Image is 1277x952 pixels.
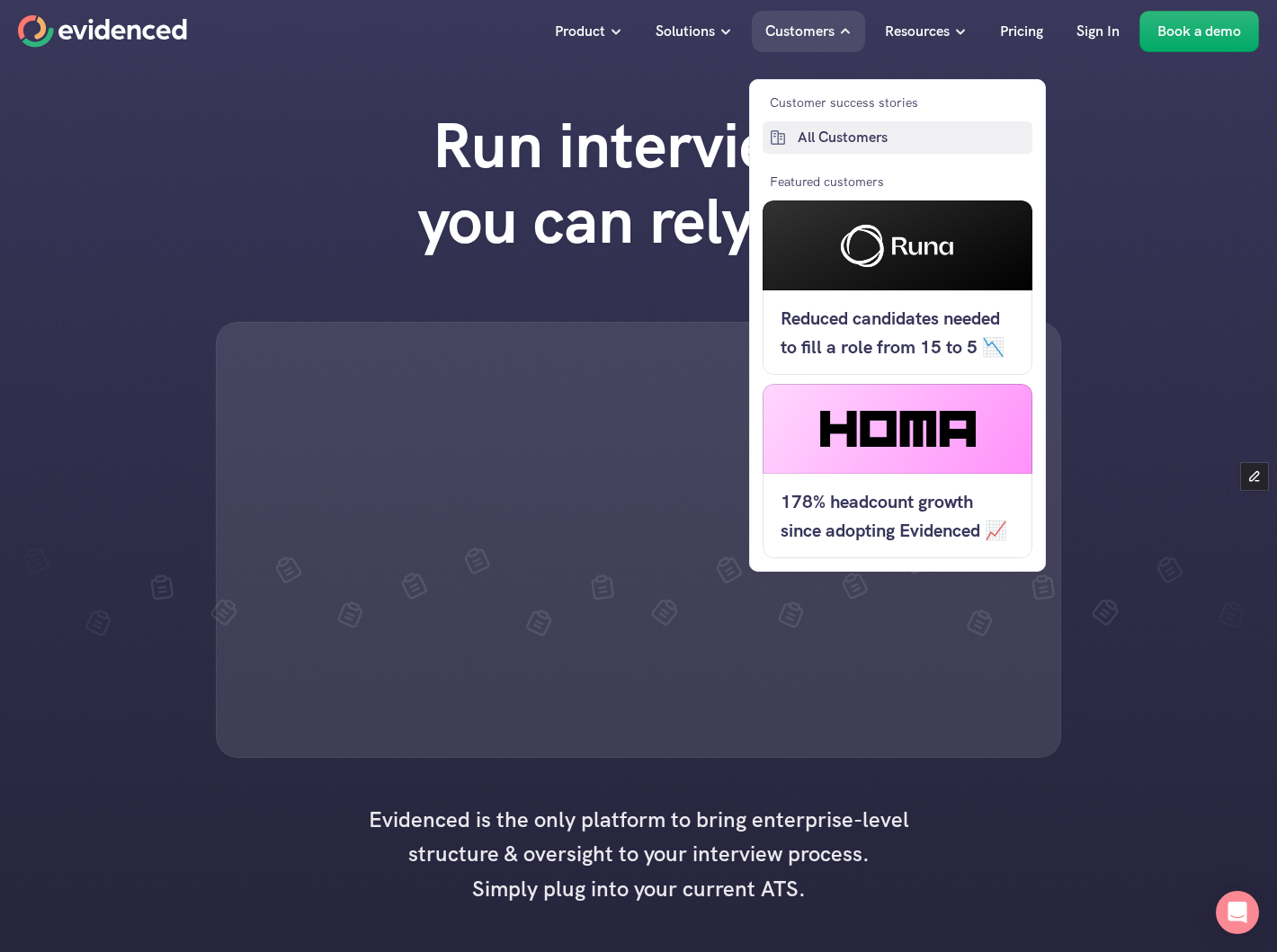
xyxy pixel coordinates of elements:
[763,121,1032,154] a: All Customers
[382,108,895,259] h1: Run interviews you can rely on.
[781,304,1014,361] h5: Reduced candidates needed to fill a role from 15 to 5 📉
[1063,11,1133,52] a: Sign In
[763,384,1032,558] a: 178% headcount growth since adopting Evidenced 📈
[1076,20,1120,43] p: Sign In
[763,200,1032,375] a: Reduced candidates needed to fill a role from 15 to 5 📉
[885,20,950,43] p: Resources
[1241,463,1268,490] button: Edit Framer Content
[360,803,917,906] h4: Evidenced is the only platform to bring enterprise-level structure & oversight to your interview ...
[656,20,715,43] p: Solutions
[770,172,884,191] p: Featured customers
[987,11,1057,52] a: Pricing
[1000,20,1043,43] p: Pricing
[555,20,605,43] p: Product
[1216,891,1259,934] div: Open Intercom Messenger
[798,126,1028,149] p: All Customers
[781,487,1014,545] h5: 178% headcount growth since adopting Evidenced 📈
[770,93,918,112] p: Customer success stories
[1139,11,1259,52] a: Book a demo
[765,20,835,43] p: Customers
[1157,20,1241,43] p: Book a demo
[18,15,187,48] a: Home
